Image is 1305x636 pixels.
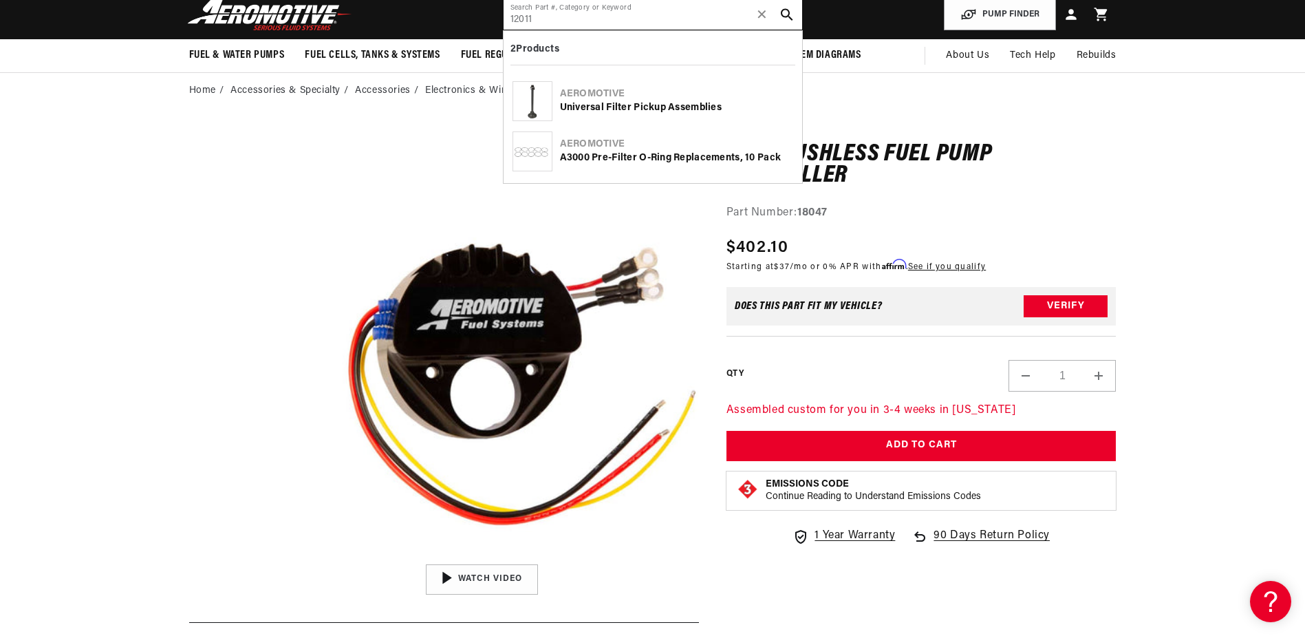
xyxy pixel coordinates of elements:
[756,3,768,25] span: ✕
[946,50,989,61] span: About Us
[189,83,1117,98] nav: breadcrumbs
[908,263,986,271] a: See if you qualify - Learn more about Affirm Financing (opens in modal)
[305,48,440,63] span: Fuel Cells, Tanks & Systems
[560,87,793,101] div: Aeromotive
[726,368,744,380] label: QTY
[510,44,560,54] b: 2 Products
[179,39,295,72] summary: Fuel & Water Pumps
[792,527,895,545] a: 1 Year Warranty
[230,83,352,98] li: Accessories & Specialty
[189,123,699,594] media-gallery: Gallery Viewer
[425,83,519,98] a: Electronics & Wiring
[513,82,552,120] img: Universal Filter Pickup Assemblies
[1010,48,1055,63] span: Tech Help
[294,39,450,72] summary: Fuel Cells, Tanks & Systems
[815,527,895,545] span: 1 Year Warranty
[774,263,790,271] span: $37
[934,527,1050,559] span: 90 Days Return Policy
[766,491,981,503] p: Continue Reading to Understand Emissions Codes
[797,207,828,218] strong: 18047
[513,138,552,165] img: A3000 Pre-Filter O-Ring Replacements, 10 pack
[560,138,793,151] div: Aeromotive
[355,83,411,98] a: Accessories
[726,144,1117,187] h1: TVS Brushless Fuel Pump Controller
[1000,39,1066,72] summary: Tech Help
[726,260,986,273] p: Starting at /mo or 0% APR with .
[726,402,1117,420] p: Assembled custom for you in 3-4 weeks in [US_STATE]
[726,431,1117,462] button: Add to Cart
[726,235,788,260] span: $402.10
[1077,48,1117,63] span: Rebuilds
[1066,39,1127,72] summary: Rebuilds
[1024,295,1108,317] button: Verify
[461,48,541,63] span: Fuel Regulators
[882,259,906,270] span: Affirm
[766,479,849,489] strong: Emissions Code
[936,39,1000,72] a: About Us
[780,48,861,63] span: System Diagrams
[560,101,793,115] div: Universal Filter Pickup Assemblies
[451,39,552,72] summary: Fuel Regulators
[560,151,793,165] div: A3000 Pre-Filter O-Ring Replacements, 10 pack
[735,301,883,312] div: Does This part fit My vehicle?
[737,478,759,500] img: Emissions code
[770,39,872,72] summary: System Diagrams
[189,48,285,63] span: Fuel & Water Pumps
[912,527,1050,559] a: 90 Days Return Policy
[726,204,1117,222] div: Part Number:
[189,83,216,98] a: Home
[766,478,981,503] button: Emissions CodeContinue Reading to Understand Emissions Codes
